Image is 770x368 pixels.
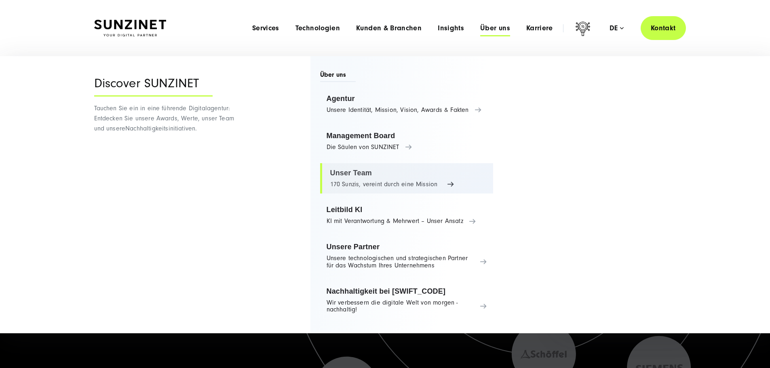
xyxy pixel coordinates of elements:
a: Management Board Die Säulen von SUNZINET [320,126,494,157]
a: Kunden & Branchen [356,24,422,32]
a: Nachhaltigkeit bei [SWIFT_CODE] Wir verbessern die digitale Welt von morgen - nachhaltig! [320,282,494,320]
img: SUNZINET Full Service Digital Agentur [94,20,166,37]
a: Über uns [480,24,510,32]
span: Über uns [320,70,356,82]
div: Discover SUNZINET [94,76,213,97]
span: Tauchen Sie ein in eine führende Digitalagentur: Entdecken Sie unsere Awards, Werte, unser Team u... [94,105,234,132]
a: Karriere [526,24,553,32]
div: Nachhaltigkeitsinitiativen. [94,56,246,333]
a: Agentur Unsere Identität, Mission, Vision, Awards & Fakten [320,89,494,120]
div: de [610,24,624,32]
a: Unsere Partner Unsere technologischen und strategischen Partner für das Wachstum Ihres Unternehmens [320,237,494,275]
a: Insights [438,24,464,32]
a: Technologien [295,24,340,32]
a: Unser Team 170 Sunzis, vereint durch eine Mission [320,163,494,194]
a: Leitbild KI KI mit Verantwortung & Mehrwert – Unser Ansatz [320,200,494,231]
a: Services [252,24,279,32]
a: Kontakt [641,16,686,40]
